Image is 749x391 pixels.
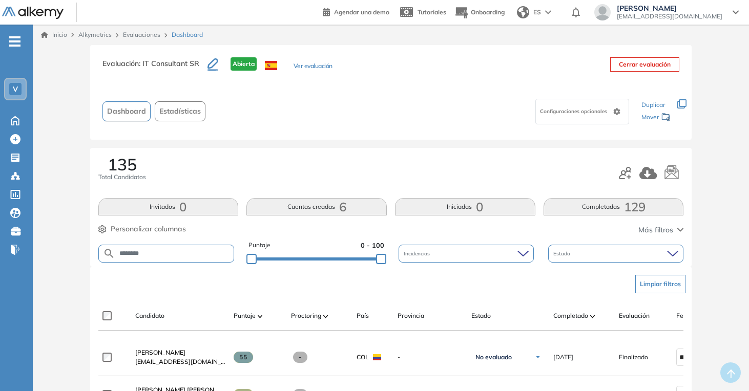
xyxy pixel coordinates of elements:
[398,353,463,362] span: -
[535,99,629,124] div: Configuraciones opcionales
[334,8,389,16] span: Agendar una demo
[548,245,683,263] div: Estado
[533,8,541,17] span: ES
[135,311,164,320] span: Candidato
[399,245,534,263] div: Incidencias
[107,106,146,117] span: Dashboard
[638,225,673,235] span: Más filtros
[294,61,332,72] button: Ver evaluación
[676,311,711,320] span: Fecha límite
[98,224,186,234] button: Personalizar columnas
[103,247,115,260] img: SEARCH_ALT
[246,198,387,215] button: Cuentas creadas6
[617,12,722,20] span: [EMAIL_ADDRESS][DOMAIN_NAME]
[540,107,609,115] span: Configuraciones opcionales
[234,311,256,320] span: Puntaje
[234,352,254,363] span: 55
[111,224,186,234] span: Personalizar columnas
[544,198,684,215] button: Completadas129
[395,198,535,215] button: Iniciadas0
[248,241,271,250] span: Puntaje
[545,10,551,14] img: arrow
[619,311,650,320] span: Evaluación
[323,5,389,17] a: Agendar una demo
[98,172,146,182] span: Total Candidatos
[135,348,225,357] a: [PERSON_NAME]
[231,57,257,71] span: Abierta
[617,4,722,12] span: [PERSON_NAME]
[135,357,225,366] span: [EMAIL_ADDRESS][DOMAIN_NAME]
[102,57,207,79] h3: Evaluación
[619,353,648,362] span: Finalizado
[102,101,151,121] button: Dashboard
[361,241,384,250] span: 0 - 100
[78,31,112,38] span: Alkymetrics
[404,250,432,257] span: Incidencias
[641,101,665,108] span: Duplicar
[641,108,671,127] div: Mover
[553,311,588,320] span: Completado
[9,40,20,42] i: -
[172,30,203,39] span: Dashboard
[108,156,137,172] span: 135
[323,315,328,318] img: [missing "en.ARROW_ALT" translation]
[517,6,529,18] img: world
[123,31,160,38] a: Evaluaciones
[13,85,18,93] span: V
[475,353,512,361] span: No evaluado
[638,225,683,235] button: Más filtros
[535,354,541,360] img: Ícono de flecha
[357,353,369,362] span: COL
[454,2,505,24] button: Onboarding
[98,198,239,215] button: Invitados0
[155,101,205,121] button: Estadísticas
[291,311,321,320] span: Proctoring
[553,250,572,257] span: Estado
[159,106,201,117] span: Estadísticas
[293,352,308,363] span: -
[610,57,679,72] button: Cerrar evaluación
[135,349,185,356] span: [PERSON_NAME]
[265,61,277,70] img: ESP
[373,354,381,360] img: COL
[41,30,67,39] a: Inicio
[258,315,263,318] img: [missing "en.ARROW_ALT" translation]
[357,311,369,320] span: País
[471,311,491,320] span: Estado
[2,7,64,19] img: Logo
[471,8,505,16] span: Onboarding
[418,8,446,16] span: Tutoriales
[635,275,685,293] button: Limpiar filtros
[398,311,424,320] span: Provincia
[590,315,595,318] img: [missing "en.ARROW_ALT" translation]
[139,59,199,68] span: : IT Consultant SR
[553,353,573,362] span: [DATE]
